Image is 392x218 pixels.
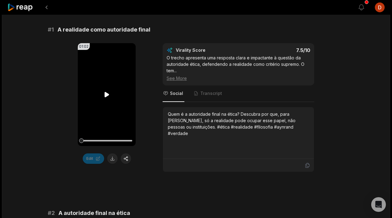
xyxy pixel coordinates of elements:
[371,197,386,212] div: Open Intercom Messenger
[170,90,183,96] span: Social
[48,209,55,217] span: # 2
[167,75,310,81] div: See More
[168,111,309,137] div: Quem é a autoridade final na ética? Descubra por que, para [PERSON_NAME], só a realidade pode ocu...
[176,47,242,53] div: Virality Score
[245,47,311,53] div: 7.5 /10
[167,55,310,81] div: O trecho apresenta uma resposta clara e impactante à questão da autoridade ética, defendendo a re...
[48,25,54,34] span: # 1
[78,43,136,146] video: Your browser does not support mp4 format.
[200,90,222,96] span: Transcript
[83,153,104,164] button: Edit
[58,25,150,34] span: A realidade como autoridade final
[58,209,130,217] span: A autoridade final na ética
[163,85,314,102] nav: Tabs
